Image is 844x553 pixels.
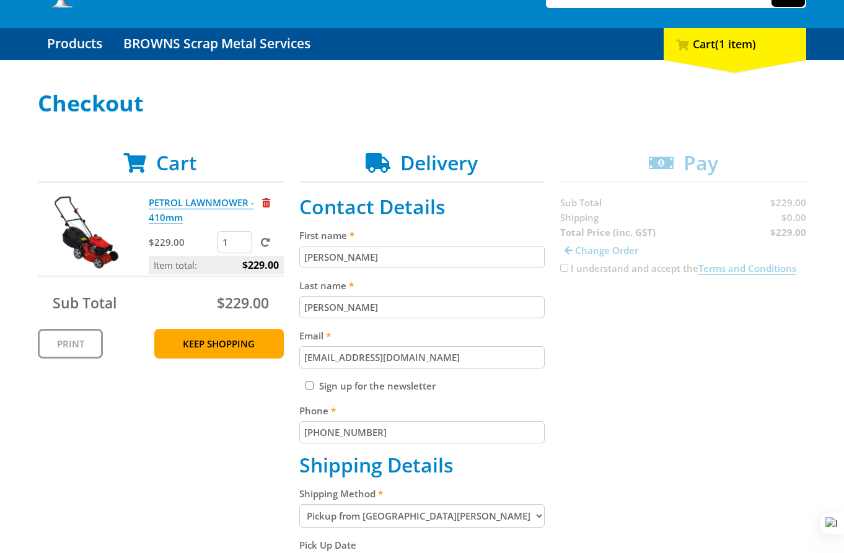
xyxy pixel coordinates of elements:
a: Go to the BROWNS Scrap Metal Services page [114,28,320,60]
span: $229.00 [242,256,279,274]
a: Keep Shopping [154,329,284,359]
span: Delivery [400,149,478,176]
span: $229.00 [217,293,269,313]
label: Shipping Method [299,486,545,501]
input: Please enter your first name. [299,246,545,268]
a: Remove from cart [262,196,270,209]
label: Last name [299,278,545,293]
label: Sign up for the newsletter [319,380,436,392]
select: Please select a shipping method. [299,504,545,528]
a: Print [38,329,103,359]
label: First name [299,228,545,243]
p: $229.00 [149,235,215,250]
h2: Shipping Details [299,453,545,477]
span: (1 item) [715,37,756,51]
p: Item total: [149,256,284,274]
input: Please enter your telephone number. [299,421,545,443]
h1: Checkout [38,91,806,116]
label: Pick Up Date [299,538,545,552]
span: Cart [156,149,197,176]
a: PETROL LAWNMOWER - 410mm [149,196,254,224]
input: Please enter your last name. [299,296,545,318]
div: Cart [664,28,806,60]
h2: Contact Details [299,195,545,219]
span: Sub Total [53,293,116,313]
input: Please enter your email address. [299,346,545,368]
a: Go to the Products page [38,28,112,60]
label: Email [299,328,545,343]
label: Phone [299,403,545,418]
img: PETROL LAWNMOWER - 410mm [50,195,124,269]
